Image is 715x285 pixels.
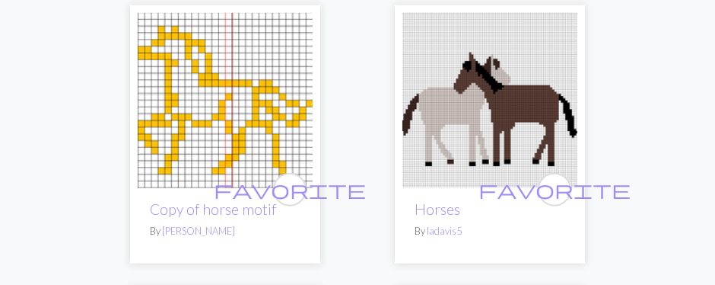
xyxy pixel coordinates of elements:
[138,13,313,188] img: horse motif
[162,225,235,237] a: [PERSON_NAME]
[402,13,577,188] img: Horses
[478,175,631,205] i: favourite
[415,200,460,218] a: Horses
[138,91,313,106] a: horse motif
[415,224,565,239] p: By
[402,91,577,106] a: Horses
[214,178,366,201] span: favorite
[150,200,276,218] a: Copy of horse motif
[150,224,300,239] p: By
[538,173,571,207] button: favourite
[427,225,462,237] a: ladavis5
[214,175,366,205] i: favourite
[478,178,631,201] span: favorite
[273,173,307,207] button: favourite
